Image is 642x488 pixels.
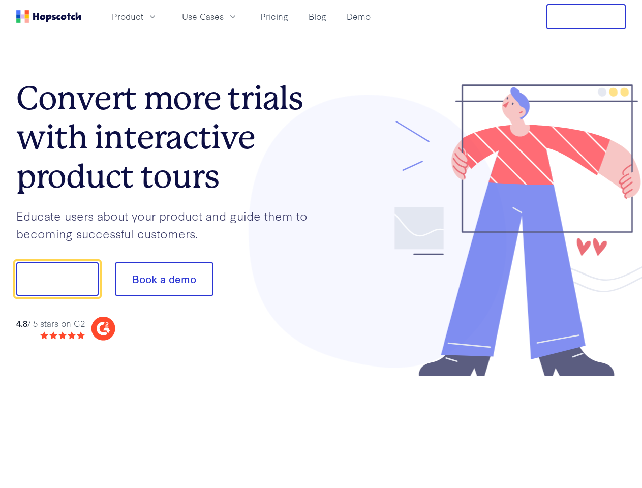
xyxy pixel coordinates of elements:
[115,262,213,296] button: Book a demo
[16,317,27,329] strong: 4.8
[16,10,81,23] a: Home
[106,8,164,25] button: Product
[343,8,375,25] a: Demo
[16,317,85,330] div: / 5 stars on G2
[176,8,244,25] button: Use Cases
[112,10,143,23] span: Product
[546,4,626,29] button: Free Trial
[256,8,292,25] a: Pricing
[16,79,321,196] h1: Convert more trials with interactive product tours
[16,207,321,242] p: Educate users about your product and guide them to becoming successful customers.
[304,8,330,25] a: Blog
[16,262,99,296] button: Show me!
[182,10,224,23] span: Use Cases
